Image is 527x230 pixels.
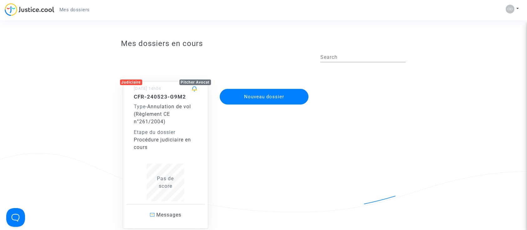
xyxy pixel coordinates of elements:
[5,3,54,16] img: jc-logo.svg
[134,86,161,91] small: [DATE] 14h04
[179,79,211,85] div: Pitcher Avocat
[54,5,95,14] a: Mes dossiers
[134,104,191,125] span: Annulation de vol (Règlement CE n°261/2004)
[156,212,181,218] span: Messages
[220,89,309,105] button: Nouveau dossier
[120,79,143,85] div: Judiciaire
[59,7,90,13] span: Mes dossiers
[219,85,309,91] a: Nouveau dossier
[134,104,148,110] span: -
[506,5,514,13] img: 5de3963e9a4efd5b5dab45ccb6ab7497
[134,136,197,151] div: Procédure judiciaire en cours
[121,39,406,48] h3: Mes dossiers en cours
[134,129,197,136] div: Etape du dossier
[126,204,205,225] a: Messages
[134,104,146,110] span: Type
[6,208,25,227] iframe: Help Scout Beacon - Open
[117,69,215,229] a: JudiciairePitcher Avocat[DATE] 14h04CFR-240523-G9M2Type-Annulation de vol (Règlement CE n°261/200...
[157,176,174,189] span: Pas de score
[134,94,197,100] h5: CFR-240523-G9M2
